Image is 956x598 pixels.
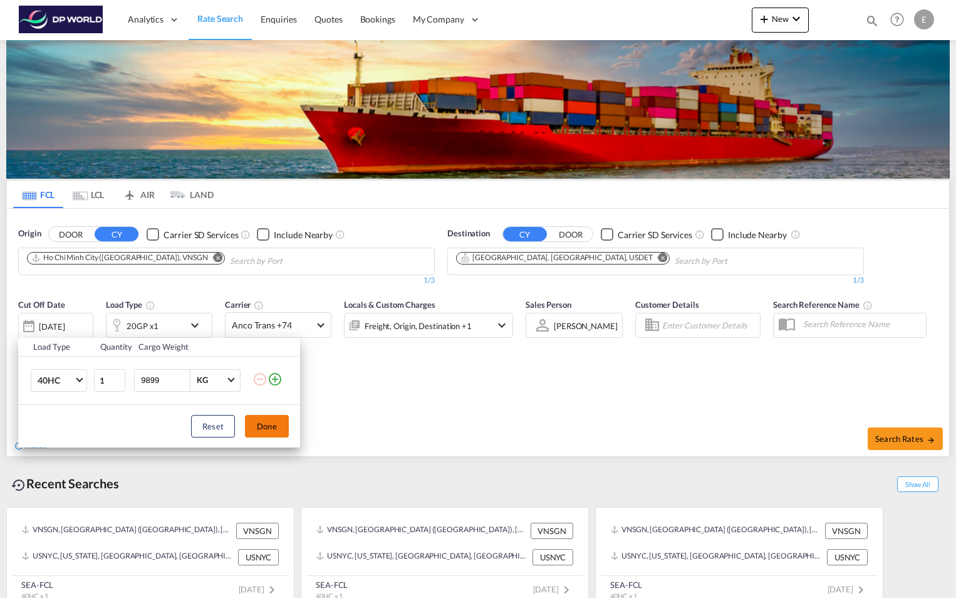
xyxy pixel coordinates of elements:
[252,372,268,387] md-icon: icon-minus-circle-outline
[140,370,190,391] input: Enter Weight
[138,341,245,352] div: Cargo Weight
[197,375,208,385] div: KG
[38,374,74,387] span: 40HC
[268,372,283,387] md-icon: icon-plus-circle-outline
[93,338,132,356] th: Quantity
[18,338,93,356] th: Load Type
[94,369,125,392] input: Qty
[191,415,235,438] button: Reset
[245,415,289,438] button: Done
[31,369,87,392] md-select: Choose: 40HC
